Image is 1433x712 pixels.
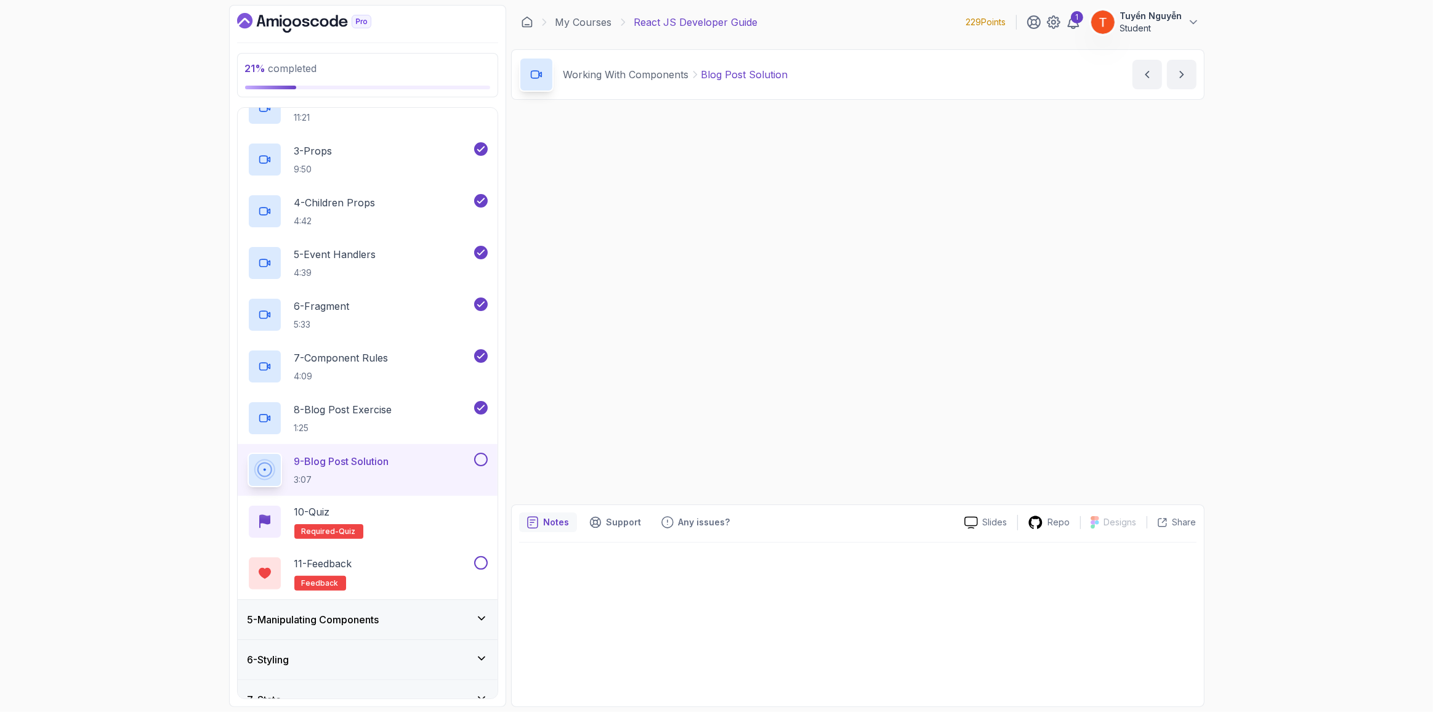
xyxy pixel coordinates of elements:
[1091,10,1200,34] button: user profile imageTuyển NguyễnStudent
[1167,60,1197,89] button: next content
[248,556,488,591] button: 11-Feedbackfeedback
[248,453,488,487] button: 9-Blog Post Solution3:07
[544,516,570,528] p: Notes
[1147,516,1197,528] button: Share
[1120,10,1182,22] p: Tuyển Nguyễn
[519,512,577,532] button: notes button
[248,349,488,384] button: 7-Component Rules4:09
[294,195,376,210] p: 4 - Children Props
[248,91,488,125] button: 11:21
[248,504,488,539] button: 10-QuizRequired-quiz
[1048,516,1070,528] p: Repo
[654,512,738,532] button: Feedback button
[983,516,1007,528] p: Slides
[237,13,400,33] a: Dashboard
[294,350,389,365] p: 7 - Component Rules
[1120,22,1182,34] p: Student
[294,144,333,158] p: 3 - Props
[294,318,350,331] p: 5:33
[1066,15,1081,30] a: 1
[294,556,352,571] p: 11 - Feedback
[1018,515,1080,530] a: Repo
[555,15,612,30] a: My Courses
[238,640,498,679] button: 6-Styling
[1071,11,1083,23] div: 1
[294,454,389,469] p: 9 - Blog Post Solution
[248,142,488,177] button: 3-Props9:50
[294,504,330,519] p: 10 - Quiz
[238,600,498,639] button: 5-Manipulating Components
[521,16,533,28] a: Dashboard
[245,62,266,75] span: 21 %
[1173,516,1197,528] p: Share
[1132,60,1162,89] button: previous content
[1104,516,1137,528] p: Designs
[1091,10,1115,34] img: user profile image
[294,215,376,227] p: 4:42
[245,62,317,75] span: completed
[248,401,488,435] button: 8-Blog Post Exercise1:25
[302,578,339,588] span: feedback
[248,297,488,332] button: 6-Fragment5:33
[248,612,379,627] h3: 5 - Manipulating Components
[248,692,282,707] h3: 7 - State
[294,111,408,124] p: 11:21
[339,527,356,536] span: quiz
[679,516,730,528] p: Any issues?
[563,67,689,82] p: Working With Components
[634,15,758,30] p: React JS Developer Guide
[248,652,289,667] h3: 6 - Styling
[582,512,649,532] button: Support button
[294,247,376,262] p: 5 - Event Handlers
[966,16,1006,28] p: 229 Points
[701,67,788,82] p: Blog Post Solution
[294,299,350,314] p: 6 - Fragment
[294,370,389,382] p: 4:09
[294,267,376,279] p: 4:39
[248,246,488,280] button: 5-Event Handlers4:39
[248,194,488,229] button: 4-Children Props4:42
[294,402,392,417] p: 8 - Blog Post Exercise
[294,163,333,176] p: 9:50
[302,527,339,536] span: Required-
[294,474,389,486] p: 3:07
[955,516,1017,529] a: Slides
[294,422,392,434] p: 1:25
[607,516,642,528] p: Support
